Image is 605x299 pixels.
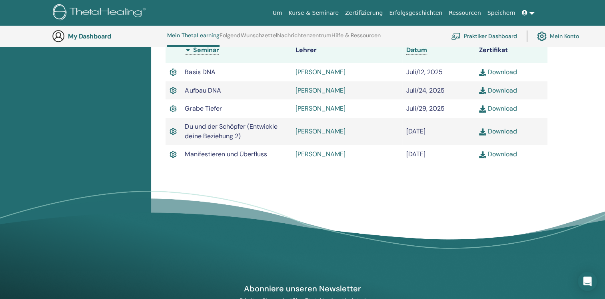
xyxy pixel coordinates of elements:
[402,99,475,118] td: Juli/29, 2025
[484,6,519,20] a: Speichern
[479,128,486,135] img: download.svg
[170,85,177,96] img: Active Certificate
[331,32,381,45] a: Hilfe & Ressourcen
[170,126,177,137] img: Active Certificate
[296,150,345,158] a: [PERSON_NAME]
[479,104,517,113] a: Download
[479,105,486,113] img: download.svg
[479,86,517,95] a: Download
[52,30,65,42] img: generic-user-icon.jpg
[296,104,345,113] a: [PERSON_NAME]
[475,37,547,63] th: Zertifikat
[170,67,177,77] img: Active Certificate
[241,32,277,45] a: Wunschzettel
[451,27,517,45] a: Praktiker Dashboard
[537,29,547,43] img: cog.svg
[479,127,517,135] a: Download
[479,68,517,76] a: Download
[286,6,342,20] a: Kurse & Seminare
[402,81,475,100] td: Juli/24, 2025
[185,104,222,113] span: Grabe Tiefer
[402,63,475,81] td: Juli/12, 2025
[210,283,395,294] h4: Abonniere unseren Newsletter
[479,151,486,158] img: download.svg
[220,32,240,45] a: Folgend
[185,122,277,140] span: Du und der Schöpfer (Entwickle deine Beziehung 2)
[277,32,331,45] a: Nachrichtenzentrum
[479,87,486,94] img: download.svg
[342,6,386,20] a: Zertifizierung
[270,6,286,20] a: Um
[402,118,475,145] td: [DATE]
[296,68,345,76] a: [PERSON_NAME]
[578,272,597,291] div: Open Intercom Messenger
[53,4,148,22] img: logo.png
[445,6,484,20] a: Ressourcen
[185,68,215,76] span: Basis DNA
[170,149,177,160] img: Active Certificate
[167,32,220,47] a: Mein ThetaLearning
[185,150,267,158] span: Manifestieren und Überfluss
[537,27,579,45] a: Mein Konto
[479,150,517,158] a: Download
[296,127,345,135] a: [PERSON_NAME]
[402,145,475,164] td: [DATE]
[406,46,427,55] a: Datum
[479,69,486,76] img: download.svg
[68,32,148,40] h3: My Dashboard
[386,6,445,20] a: Erfolgsgeschichten
[170,104,177,114] img: Active Certificate
[296,86,345,95] a: [PERSON_NAME]
[185,86,221,95] span: Aufbau DNA
[451,32,461,40] img: chalkboard-teacher.svg
[292,37,402,63] th: Lehrer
